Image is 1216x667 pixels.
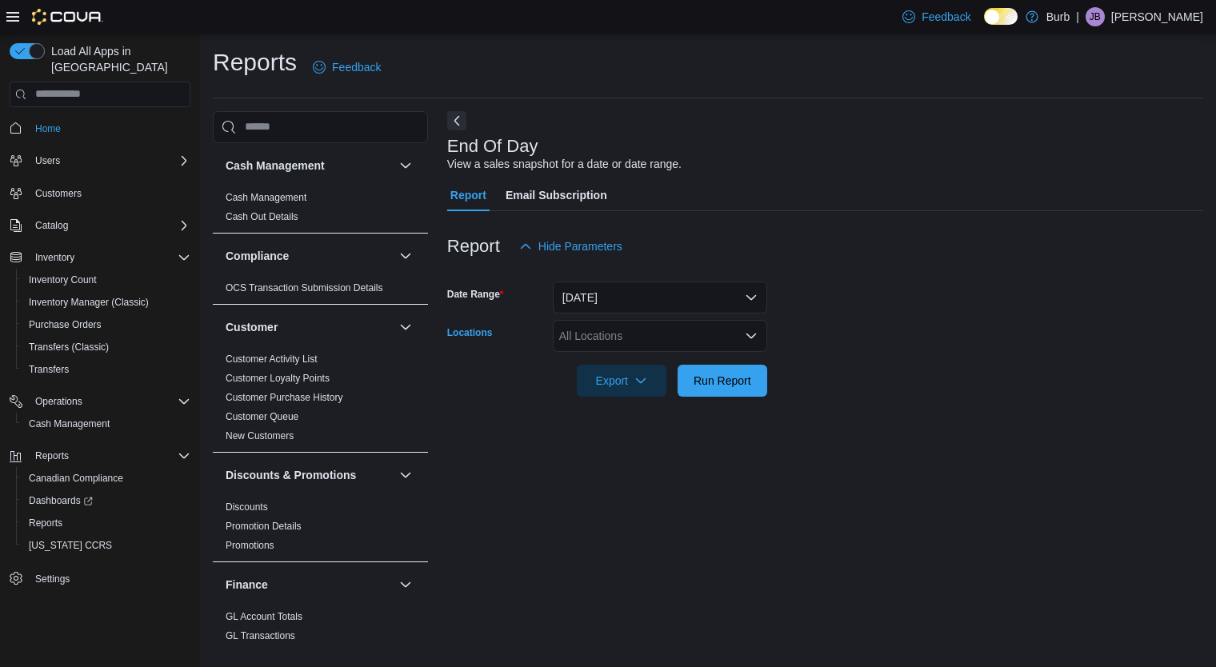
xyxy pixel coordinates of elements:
[35,251,74,264] span: Inventory
[16,512,197,534] button: Reports
[22,270,103,290] a: Inventory Count
[1111,7,1203,26] p: [PERSON_NAME]
[226,520,302,533] span: Promotion Details
[396,575,415,594] button: Finance
[35,122,61,135] span: Home
[29,472,123,485] span: Canadian Compliance
[22,360,190,379] span: Transfers
[226,611,302,622] a: GL Account Totals
[22,491,190,510] span: Dashboards
[450,179,486,211] span: Report
[29,274,97,286] span: Inventory Count
[226,410,298,423] span: Customer Queue
[16,489,197,512] a: Dashboards
[3,246,197,269] button: Inventory
[29,248,190,267] span: Inventory
[3,214,197,237] button: Catalog
[226,210,298,223] span: Cash Out Details
[226,248,393,264] button: Compliance
[226,319,393,335] button: Customer
[29,341,109,353] span: Transfers (Classic)
[32,9,103,25] img: Cova
[3,182,197,205] button: Customers
[22,469,130,488] a: Canadian Compliance
[306,51,387,83] a: Feedback
[16,291,197,314] button: Inventory Manager (Classic)
[3,566,197,589] button: Settings
[553,282,767,314] button: [DATE]
[16,358,197,381] button: Transfers
[226,501,268,513] span: Discounts
[506,179,607,211] span: Email Subscription
[29,539,112,552] span: [US_STATE] CCRS
[396,465,415,485] button: Discounts & Promotions
[226,319,278,335] h3: Customer
[22,360,75,379] a: Transfers
[447,137,538,156] h3: End Of Day
[213,46,297,78] h1: Reports
[22,315,108,334] a: Purchase Orders
[3,117,197,140] button: Home
[22,270,190,290] span: Inventory Count
[226,372,330,385] span: Customer Loyalty Points
[226,521,302,532] a: Promotion Details
[22,293,190,312] span: Inventory Manager (Classic)
[447,237,500,256] h3: Report
[538,238,622,254] span: Hide Parameters
[226,282,383,294] span: OCS Transaction Submission Details
[10,110,190,632] nav: Complex example
[3,150,197,172] button: Users
[447,156,682,173] div: View a sales snapshot for a date or date range.
[29,392,190,411] span: Operations
[226,630,295,641] a: GL Transactions
[16,413,197,435] button: Cash Management
[226,211,298,222] a: Cash Out Details
[226,248,289,264] h3: Compliance
[226,577,393,593] button: Finance
[226,430,294,441] a: New Customers
[396,318,415,337] button: Customer
[1090,7,1101,26] span: JB
[447,111,466,130] button: Next
[213,607,428,652] div: Finance
[984,25,985,26] span: Dark Mode
[226,353,318,365] a: Customer Activity List
[396,246,415,266] button: Compliance
[29,118,190,138] span: Home
[29,296,149,309] span: Inventory Manager (Classic)
[29,318,102,331] span: Purchase Orders
[745,330,758,342] button: Open list of options
[29,446,190,465] span: Reports
[22,536,190,555] span: Washington CCRS
[22,414,190,433] span: Cash Management
[984,8,1018,25] input: Dark Mode
[29,446,75,465] button: Reports
[35,187,82,200] span: Customers
[226,467,356,483] h3: Discounts & Promotions
[447,288,504,301] label: Date Range
[226,158,393,174] button: Cash Management
[29,183,190,203] span: Customers
[213,188,428,233] div: Cash Management
[226,467,393,483] button: Discounts & Promotions
[29,248,81,267] button: Inventory
[16,467,197,489] button: Canadian Compliance
[226,353,318,365] span: Customer Activity List
[29,517,62,529] span: Reports
[16,336,197,358] button: Transfers (Classic)
[16,269,197,291] button: Inventory Count
[22,337,190,357] span: Transfers (Classic)
[29,216,74,235] button: Catalog
[3,445,197,467] button: Reports
[332,59,381,75] span: Feedback
[1046,7,1070,26] p: Burb
[922,9,970,25] span: Feedback
[226,577,268,593] h3: Finance
[35,573,70,585] span: Settings
[35,219,68,232] span: Catalog
[35,154,60,167] span: Users
[45,43,190,75] span: Load All Apps in [GEOGRAPHIC_DATA]
[226,629,295,642] span: GL Transactions
[213,278,428,304] div: Compliance
[226,391,343,404] span: Customer Purchase History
